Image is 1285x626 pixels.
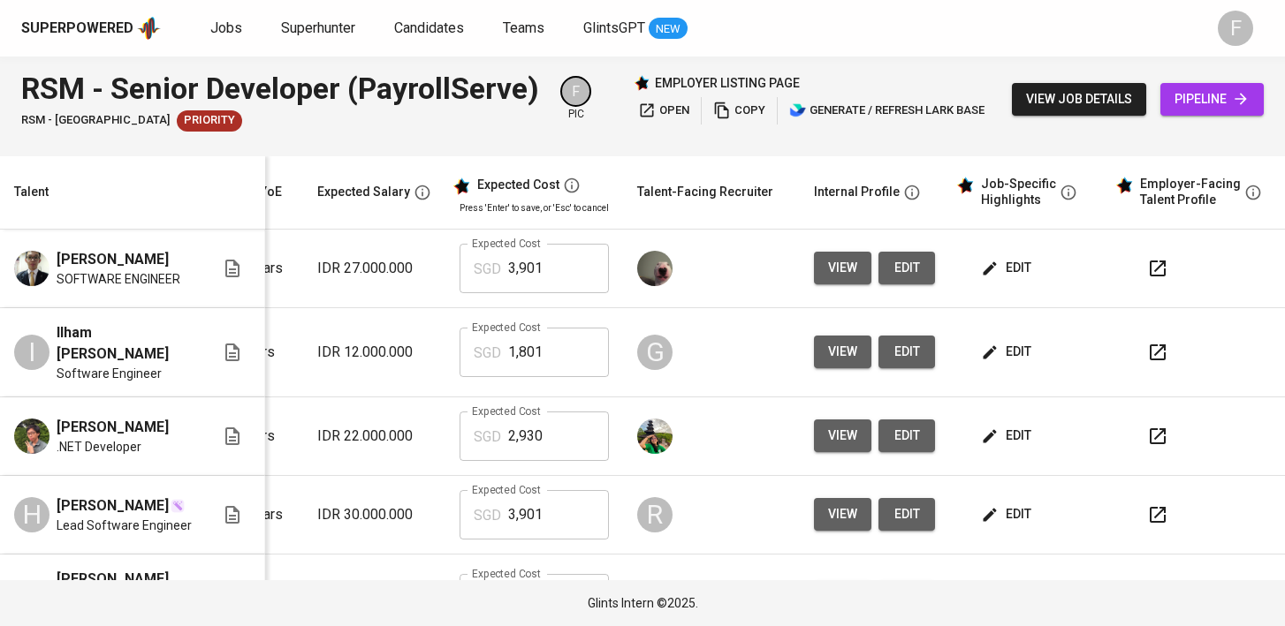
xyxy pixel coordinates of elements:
[814,498,871,531] button: view
[21,112,170,129] span: RSM - [GEOGRAPHIC_DATA]
[985,503,1031,525] span: edit
[14,181,49,203] div: Talent
[1140,177,1241,207] div: Employer-Facing Talent Profile
[1218,11,1253,46] div: F
[57,517,192,534] span: Lead Software Engineer
[709,97,770,124] button: copy
[789,102,807,119] img: lark
[477,177,559,193] div: Expected Cost
[985,425,1031,447] span: edit
[814,252,871,284] button: view
[474,505,501,526] p: SGD
[655,74,800,92] p: employer listing page
[560,76,591,122] div: pic
[893,425,921,447] span: edit
[893,257,921,279] span: edit
[14,497,49,532] div: H
[583,19,645,36] span: GlintsGPT
[814,336,871,368] button: view
[21,15,161,41] a: Superpoweredapp logo
[637,335,673,370] div: G
[503,19,544,36] span: Teams
[637,181,773,203] div: Talent-Facing Recruiter
[177,110,242,132] div: New Job received from Demand Team
[1175,88,1250,110] span: pipeline
[977,419,1038,452] button: edit
[177,112,242,129] span: Priority
[985,341,1031,363] span: edit
[893,503,921,525] span: edit
[14,251,49,286] img: Budi Yanto
[785,97,989,124] button: lark generate / refresh lark base
[171,499,185,513] img: magic_wand.svg
[985,257,1031,279] span: edit
[828,425,857,447] span: view
[21,67,539,110] div: RSM - Senior Developer (PayrollServe)
[57,270,180,288] span: SOFTWARE ENGINEER
[317,258,431,279] p: IDR 27.000.000
[878,419,935,452] button: edit
[1160,83,1264,116] a: pipeline
[893,341,921,363] span: edit
[57,569,194,611] span: [PERSON_NAME] Salam
[1115,177,1133,194] img: glints_star.svg
[1026,88,1132,110] span: view job details
[828,257,857,279] span: view
[878,336,935,368] button: edit
[210,19,242,36] span: Jobs
[1012,83,1146,116] button: view job details
[281,19,355,36] span: Superhunter
[57,365,162,382] span: Software Engineer
[583,18,688,40] a: GlintsGPT NEW
[474,259,501,280] p: SGD
[649,20,688,38] span: NEW
[317,426,431,447] p: IDR 22.000.000
[460,201,609,215] p: Press 'Enter' to save, or 'Esc' to cancel
[503,18,548,40] a: Teams
[57,417,169,438] span: [PERSON_NAME]
[14,419,49,454] img: Daffa Daraz Aslam
[814,419,871,452] button: view
[14,335,49,370] div: I
[560,76,591,107] div: F
[317,504,431,525] p: IDR 30.000.000
[394,18,468,40] a: Candidates
[281,18,359,40] a: Superhunter
[57,438,141,456] span: .NET Developer
[21,19,133,39] div: Superpowered
[977,498,1038,531] button: edit
[637,497,673,532] div: R
[57,495,169,517] span: [PERSON_NAME]
[878,498,935,531] button: edit
[977,336,1038,368] button: edit
[977,252,1038,284] button: edit
[137,15,161,41] img: app logo
[452,177,470,195] img: glints_star.svg
[789,101,985,121] span: generate / refresh lark base
[474,343,501,364] p: SGD
[57,322,194,365] span: Ilham [PERSON_NAME]
[981,177,1056,207] div: Job-Specific Highlights
[394,19,464,36] span: Candidates
[57,249,169,270] span: [PERSON_NAME]
[878,252,935,284] button: edit
[828,503,857,525] span: view
[210,18,246,40] a: Jobs
[637,251,673,286] img: aji.muda@glints.com
[634,75,650,91] img: Glints Star
[956,177,974,194] img: glints_star.svg
[317,181,410,203] div: Expected Salary
[637,419,673,454] img: eva@glints.com
[634,97,694,124] button: open
[317,342,431,363] p: IDR 12.000.000
[828,341,857,363] span: view
[814,181,900,203] div: Internal Profile
[713,101,765,121] span: copy
[474,426,501,448] p: SGD
[638,101,689,121] span: open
